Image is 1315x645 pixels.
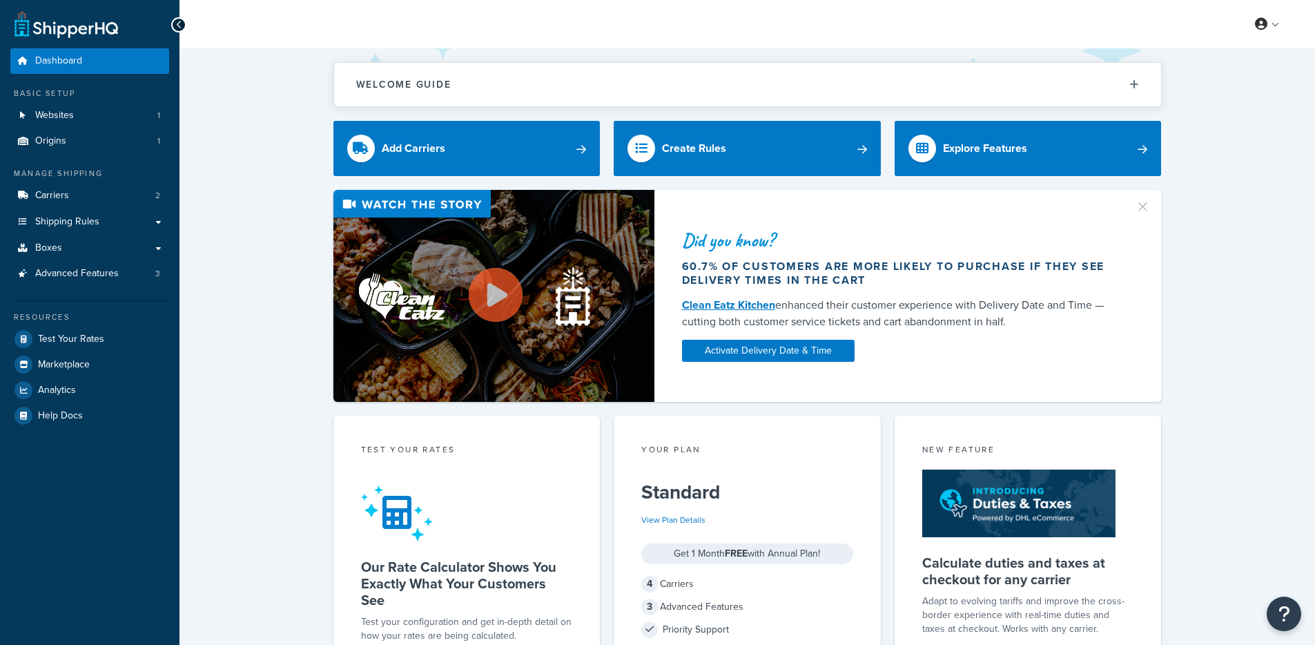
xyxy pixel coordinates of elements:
[641,599,658,615] span: 3
[382,139,445,158] div: Add Carriers
[922,443,1134,459] div: New Feature
[38,359,90,371] span: Marketplace
[10,403,169,428] a: Help Docs
[334,63,1161,106] button: Welcome Guide
[10,183,169,209] li: Carriers
[10,128,169,154] li: Origins
[38,385,76,396] span: Analytics
[922,595,1134,636] p: Adapt to evolving tariffs and improve the cross-border experience with real-time duties and taxes...
[641,597,853,617] div: Advanced Features
[641,514,705,526] a: View Plan Details
[682,260,1118,287] div: 60.7% of customers are more likely to purchase if they see delivery times in the cart
[641,543,853,564] div: Get 1 Month with Annual Plan!
[35,55,82,67] span: Dashboard
[35,190,69,202] span: Carriers
[662,139,726,158] div: Create Rules
[155,190,160,202] span: 2
[38,410,83,422] span: Help Docs
[10,311,169,323] div: Resources
[641,575,853,594] div: Carriers
[38,334,104,345] span: Test Your Rates
[361,615,573,643] div: Test your configuration and get in-depth detail on how your rates are being calculated.
[157,110,160,122] span: 1
[157,135,160,147] span: 1
[361,443,573,459] div: Test your rates
[35,110,74,122] span: Websites
[682,297,775,313] a: Clean Eatz Kitchen
[10,103,169,128] a: Websites1
[10,183,169,209] a: Carriers2
[35,242,62,254] span: Boxes
[10,128,169,154] a: Origins1
[35,135,66,147] span: Origins
[1267,597,1301,631] button: Open Resource Center
[10,327,169,352] a: Test Your Rates
[361,559,573,608] h5: Our Rate Calculator Shows You Exactly What Your Customers See
[682,297,1118,330] div: enhanced their customer experience with Delivery Date and Time — cutting both customer service ti...
[10,103,169,128] li: Websites
[155,268,160,280] span: 3
[922,555,1134,588] h5: Calculate duties and taxes at checkout for any carrier
[682,340,855,362] a: Activate Delivery Date & Time
[895,121,1162,176] a: Explore Features
[10,88,169,99] div: Basic Setup
[641,576,658,593] span: 4
[10,48,169,74] a: Dashboard
[10,352,169,377] a: Marketplace
[641,443,853,459] div: Your Plan
[641,620,853,639] div: Priority Support
[10,261,169,287] li: Advanced Features
[614,121,881,176] a: Create Rules
[356,79,451,90] h2: Welcome Guide
[35,216,99,228] span: Shipping Rules
[10,261,169,287] a: Advanced Features3
[333,121,601,176] a: Add Carriers
[682,231,1118,250] div: Did you know?
[333,190,654,402] img: Video thumbnail
[943,139,1027,158] div: Explore Features
[10,168,169,180] div: Manage Shipping
[641,481,853,503] h5: Standard
[35,268,119,280] span: Advanced Features
[725,546,748,561] strong: FREE
[10,235,169,261] a: Boxes
[10,209,169,235] a: Shipping Rules
[10,378,169,403] a: Analytics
